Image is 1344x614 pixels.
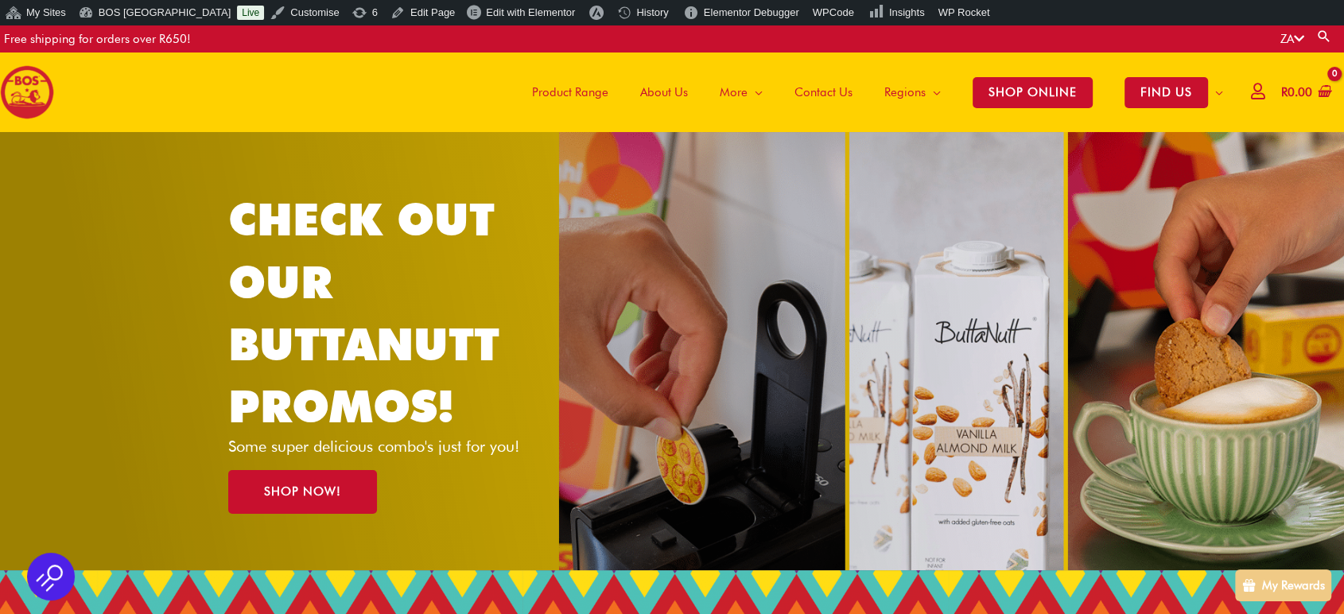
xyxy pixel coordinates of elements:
[779,52,868,132] a: Contact Us
[228,470,377,514] a: SHOP NOW!
[1316,29,1332,44] a: Search button
[1281,85,1312,99] bdi: 0.00
[532,68,608,116] span: Product Range
[1278,75,1332,111] a: View Shopping Cart, empty
[1125,77,1208,108] span: FIND US
[624,52,704,132] a: About Us
[889,6,925,18] span: Insights
[640,68,688,116] span: About Us
[1262,576,1325,595] p: My Rewards
[884,68,926,116] span: Regions
[486,6,575,18] span: Edit with Elementor
[228,192,499,433] a: CHECK OUT OUR BUTTANUTT PROMOS!
[516,52,624,132] a: Product Range
[4,25,191,52] div: Free shipping for orders over R650!
[957,52,1109,132] a: SHOP ONLINE
[704,52,779,132] a: More
[868,52,957,132] a: Regions
[237,6,264,20] a: Live
[504,52,1239,132] nav: Site Navigation
[228,438,547,454] p: Some super delicious combo's just for you!
[1281,85,1288,99] span: R
[794,68,853,116] span: Contact Us
[264,486,341,498] span: SHOP NOW!
[720,68,748,116] span: More
[1280,32,1304,46] a: ZA
[973,77,1093,108] span: SHOP ONLINE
